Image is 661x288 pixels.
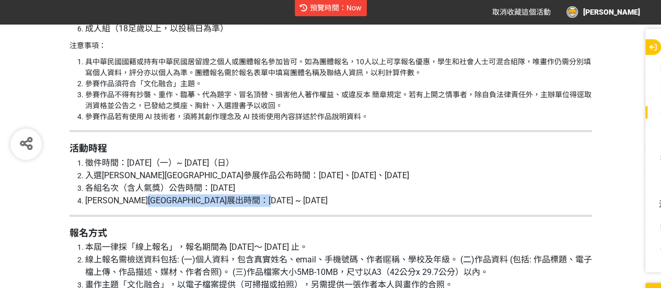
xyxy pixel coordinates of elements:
span: 本屆一律採「線上報名」，報名期間為 [DATE]～ [DATE] 止。 [85,242,308,252]
span: 成人組（18足歲以上，以投稿日為準） [85,24,228,33]
span: 取消收藏這個活動 [492,8,551,16]
span: 線上報名需檢送資料包括: (一)個人資料，包含真實姓名、email、手機號碼、作者䁥稱、學校及年級。 (二)作品資料 (包括: 作品標題、電子檔上傳、作品描述、媒材、作者合照)。 (三)作品 [85,255,592,277]
span: [PERSON_NAME][GEOGRAPHIC_DATA]展出時間：[DATE] ~ [DATE] [85,195,328,205]
p: 注意事項： [69,40,592,51]
span: 預覽時間：Now [310,4,362,12]
li: 具中華民國國籍或持有中華民國居留證之個人或團體報名參加皆可。如為團體報名，10人以上可享報名優惠，學生和社會人士可混合組隊，唯畫作仍需分別填寫個人資料，評分亦以個人為準。團體報名需於報名表單中填... [85,56,592,78]
span: 入選[PERSON_NAME][GEOGRAPHIC_DATA]參展作品公布時間：[DATE]、[DATE]、[DATE] [85,170,409,180]
span: 各組名次（含人氣獎）公告時間：[DATE] [85,183,235,193]
strong: 活動時程 [69,143,107,154]
strong: 報名方式 [69,227,107,238]
span: 檔案大小5MB-10MB，尺寸以A3（42公分x 29.7公分）以內。 [263,267,489,277]
span: 參賽作品若有使用 AI 技術者，須將其創作理念及 AI 技術使用內容詳述於作品說明資料。 [85,112,368,121]
li: 參賽作品須符合「文化融合」主題。 [85,78,592,89]
span: 徵件時間：[DATE]（一）~ [DATE]（日） [85,158,234,168]
span: 參賽作品不得有抄襲、重作、臨摹、代為題字、冒名頂替、損害他人著作權益、或違反本 簡章規定。若有上開之情事者，除自負法律責任外，主辦單位得逕取消資格並公告之，已發給之獎座、胸針、入選證書予以收回。 [85,90,592,110]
